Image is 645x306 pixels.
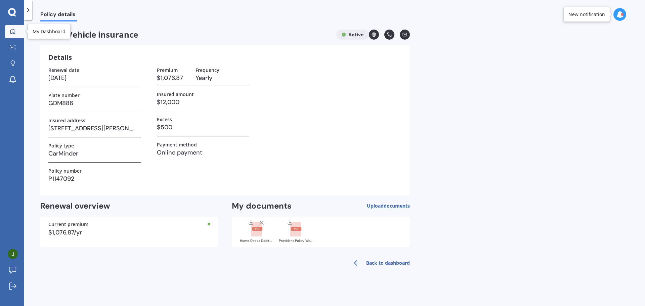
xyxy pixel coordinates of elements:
[40,30,331,40] span: Vehicle insurance
[384,203,410,209] span: documents
[48,148,141,159] h3: CarMinder
[157,91,194,97] label: Insured amount
[48,174,141,184] h3: P1147092
[48,143,74,148] label: Policy type
[48,73,141,83] h3: [DATE]
[367,201,410,211] button: Uploaddocuments
[157,142,197,147] label: Payment method
[40,11,77,20] span: Policy details
[157,117,172,122] label: Excess
[367,203,410,209] span: Upload
[157,122,249,132] h3: $500
[48,92,80,98] label: Plate number
[157,147,249,158] h3: Online payment
[568,11,605,18] div: New notification
[48,222,210,227] div: Current premium
[48,67,79,73] label: Renewal date
[157,73,190,83] h3: $1,076.87
[48,229,210,235] div: $1,076.87/yr
[48,123,141,133] h3: [STREET_ADDRESS][PERSON_NAME]
[279,239,312,243] div: Provident Policy Wording.pdf
[8,249,18,259] img: ACg8ocJvypVevqqS9QhhMlgTqJ4Uxhcr1DKnjOrsFS-oX2WZu2aXEkc=s96-c
[48,53,72,62] h3: Details
[157,67,178,73] label: Premium
[157,97,249,107] h3: $12,000
[349,255,410,271] a: Back to dashboard
[48,118,85,123] label: Insured address
[232,201,292,211] h2: My documents
[196,73,249,83] h3: Yearly
[240,239,273,243] div: Home Direct Debit Default AHM034771408.pdf
[40,201,218,211] h2: Renewal overview
[33,28,66,35] div: My Dashboard
[196,67,219,73] label: Frequency
[48,98,141,108] h3: GDM886
[48,168,82,174] label: Policy number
